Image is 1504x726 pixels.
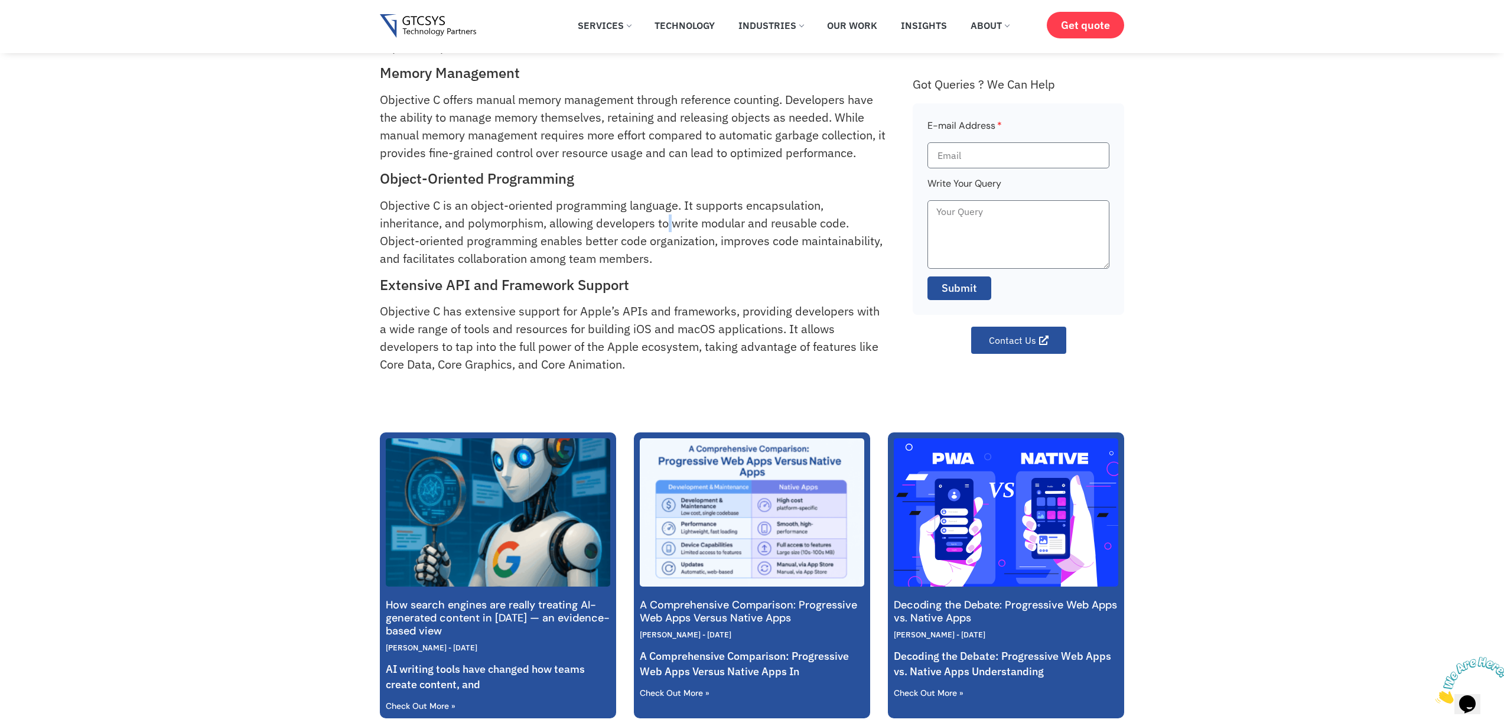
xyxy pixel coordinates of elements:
[640,438,864,587] a: A Comprehensive Comparison
[386,701,455,711] a: Read more about How search engines are really treating AI-generated content in 2025 — an evidence...
[380,91,886,162] p: Objective C offers manual memory management through reference counting. Developers have the abili...
[380,14,476,38] img: Gtcsys logo
[640,598,857,625] a: A Comprehensive Comparison: Progressive Web Apps Versus Native Apps
[989,336,1036,345] span: Contact Us
[894,438,1118,587] a: Progressive Web Apps vs. Native Apps
[730,12,812,38] a: Industries
[942,281,977,296] span: Submit
[894,598,1117,625] a: Decoding the Debate: Progressive Web Apps vs. Native Apps
[894,630,955,640] span: [PERSON_NAME]
[1431,652,1504,708] iframe: chat widget
[386,598,610,638] a: How search engines are really treating AI-generated content in [DATE] — an evidence-based view
[962,12,1018,38] a: About
[892,424,1119,600] img: Progressive Web Apps vs. Native Apps
[818,12,886,38] a: Our Work
[380,276,886,294] h2: Extensive API and Framework Support
[892,12,956,38] a: Insights
[640,649,864,679] p: A Comprehensive Comparison: Progressive Web Apps Versus Native Apps In
[894,688,963,698] a: Read more about Decoding the Debate: Progressive Web Apps vs. Native Apps
[971,327,1066,354] a: Contact Us
[913,77,1124,92] div: Got Queries ? We Can Help
[386,662,610,692] p: AI writing tools have changed how teams create content, and
[640,630,701,640] span: [PERSON_NAME]
[380,64,886,82] h2: Memory Management
[1047,12,1124,38] a: Get quote
[380,170,886,187] h2: Object-Oriented Programming
[1061,19,1110,31] span: Get quote
[927,118,1002,142] label: E-mail Address
[646,12,724,38] a: Technology
[448,643,477,653] span: [DATE]
[894,649,1118,679] p: Decoding the Debate: Progressive Web Apps vs. Native Apps Understanding
[380,197,886,268] p: Objective C is an object-oriented programming language. It supports encapsulation, inheritance, a...
[640,688,709,698] a: Read more about A Comprehensive Comparison: Progressive Web Apps Versus Native Apps
[927,118,1109,308] form: Faq Form
[638,437,865,588] img: A Comprehensive Comparison
[386,643,447,653] span: [PERSON_NAME]
[956,630,985,640] span: [DATE]
[702,630,731,640] span: [DATE]
[380,302,886,373] p: Objective C has extensive support for Apple’s APIs and frameworks, providing developers with a wi...
[927,176,1001,200] label: Write Your Query
[5,5,78,51] img: Chat attention grabber
[569,12,640,38] a: Services
[927,276,991,300] button: Submit
[927,142,1109,168] input: Email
